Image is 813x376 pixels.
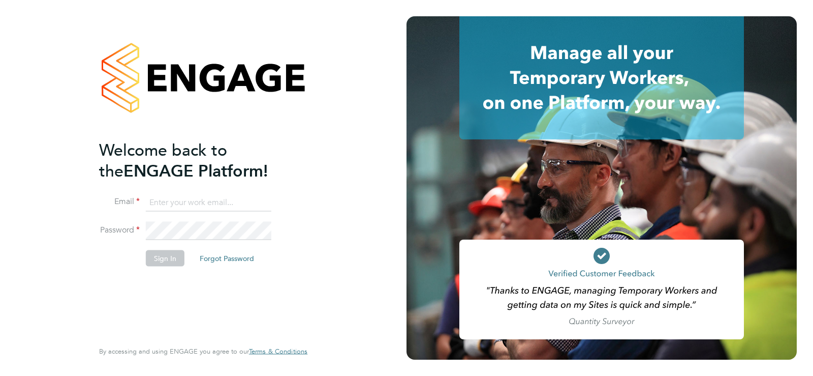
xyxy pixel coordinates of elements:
[99,225,140,236] label: Password
[146,250,184,266] button: Sign In
[99,196,140,207] label: Email
[99,347,307,356] span: By accessing and using ENGAGE you agree to our
[192,250,262,266] button: Forgot Password
[99,140,227,181] span: Welcome back to the
[99,139,297,181] h2: ENGAGE Platform!
[249,348,307,356] a: Terms & Conditions
[146,193,271,212] input: Enter your work email...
